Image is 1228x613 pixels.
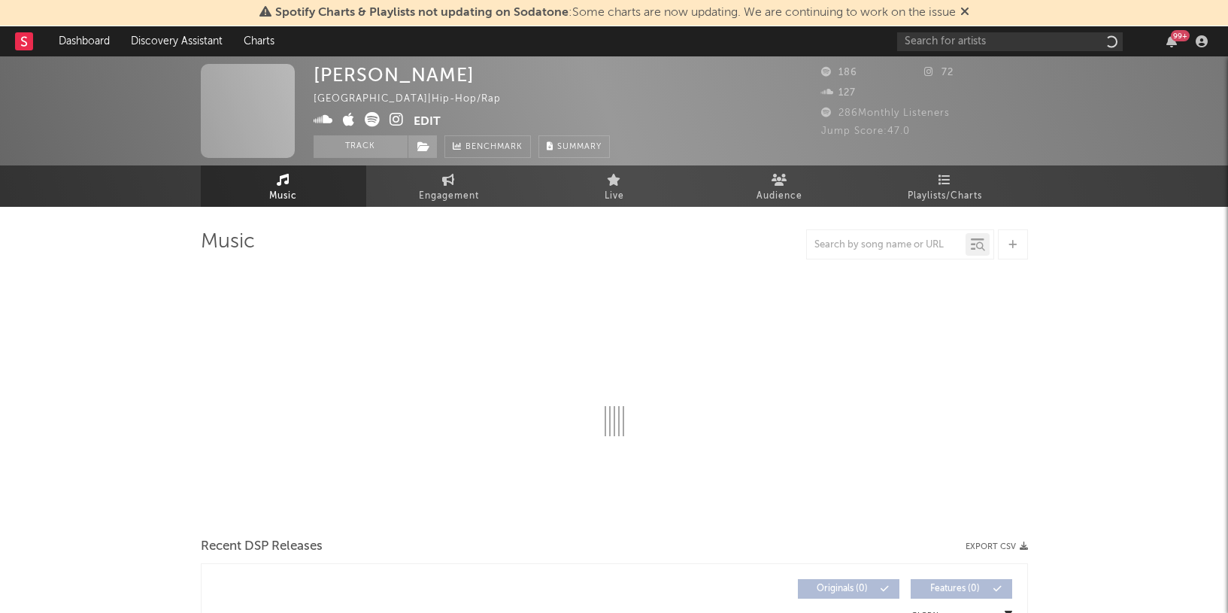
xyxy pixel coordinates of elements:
span: Live [605,187,624,205]
div: [PERSON_NAME] [314,64,475,86]
div: 99 + [1171,30,1190,41]
a: Live [532,165,697,207]
a: Audience [697,165,863,207]
button: Export CSV [966,542,1028,551]
span: Playlists/Charts [908,187,982,205]
span: Audience [757,187,802,205]
a: Discovery Assistant [120,26,233,56]
a: Charts [233,26,285,56]
span: 127 [821,88,856,98]
span: Dismiss [960,7,969,19]
span: Summary [557,143,602,151]
button: Edit [414,112,441,131]
button: Originals(0) [798,579,899,599]
a: Benchmark [444,135,531,158]
a: Dashboard [48,26,120,56]
span: Jump Score: 47.0 [821,126,910,136]
span: Music [269,187,297,205]
a: Engagement [366,165,532,207]
input: Search for artists [897,32,1123,51]
span: 186 [821,68,857,77]
span: : Some charts are now updating. We are continuing to work on the issue [275,7,956,19]
span: Engagement [419,187,479,205]
span: Originals ( 0 ) [808,584,877,593]
button: Track [314,135,408,158]
a: Playlists/Charts [863,165,1028,207]
span: Features ( 0 ) [920,584,990,593]
span: Spotify Charts & Playlists not updating on Sodatone [275,7,569,19]
button: 99+ [1166,35,1177,47]
button: Features(0) [911,579,1012,599]
span: 286 Monthly Listeners [821,108,950,118]
span: Recent DSP Releases [201,538,323,556]
input: Search by song name or URL [807,239,966,251]
div: [GEOGRAPHIC_DATA] | Hip-Hop/Rap [314,90,518,108]
a: Music [201,165,366,207]
button: Summary [538,135,610,158]
span: 72 [924,68,954,77]
span: Benchmark [465,138,523,156]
